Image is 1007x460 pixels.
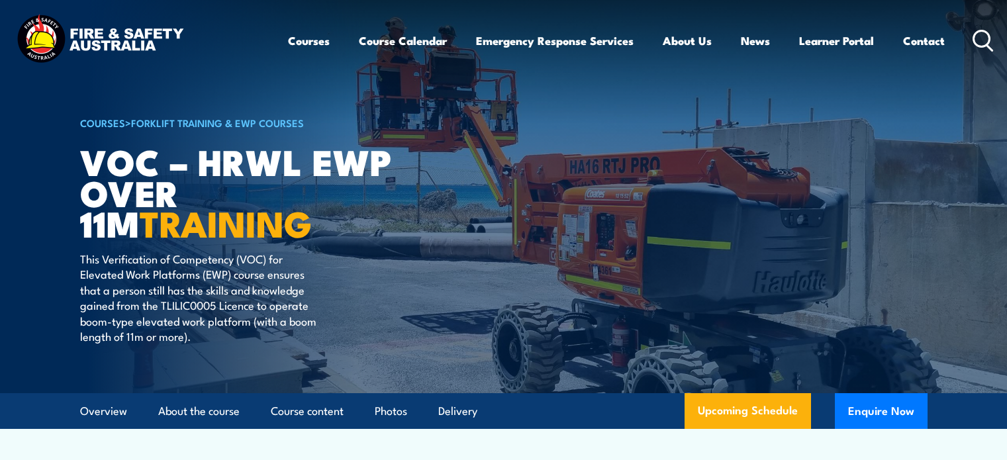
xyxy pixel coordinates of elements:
p: This Verification of Competency (VOC) for Elevated Work Platforms (EWP) course ensures that a per... [80,251,322,344]
a: Forklift Training & EWP Courses [131,115,304,130]
a: About Us [663,23,712,58]
a: Learner Portal [799,23,874,58]
a: Photos [375,394,407,429]
a: Courses [288,23,330,58]
h6: > [80,115,407,130]
a: Course Calendar [359,23,447,58]
button: Enquire Now [835,393,928,429]
strong: TRAINING [140,195,312,250]
a: About the course [158,394,240,429]
a: Overview [80,394,127,429]
a: News [741,23,770,58]
a: Course content [271,394,344,429]
a: Delivery [438,394,477,429]
a: Contact [903,23,945,58]
h1: VOC – HRWL EWP over 11m [80,146,407,238]
a: Upcoming Schedule [685,393,811,429]
a: Emergency Response Services [476,23,634,58]
a: COURSES [80,115,125,130]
